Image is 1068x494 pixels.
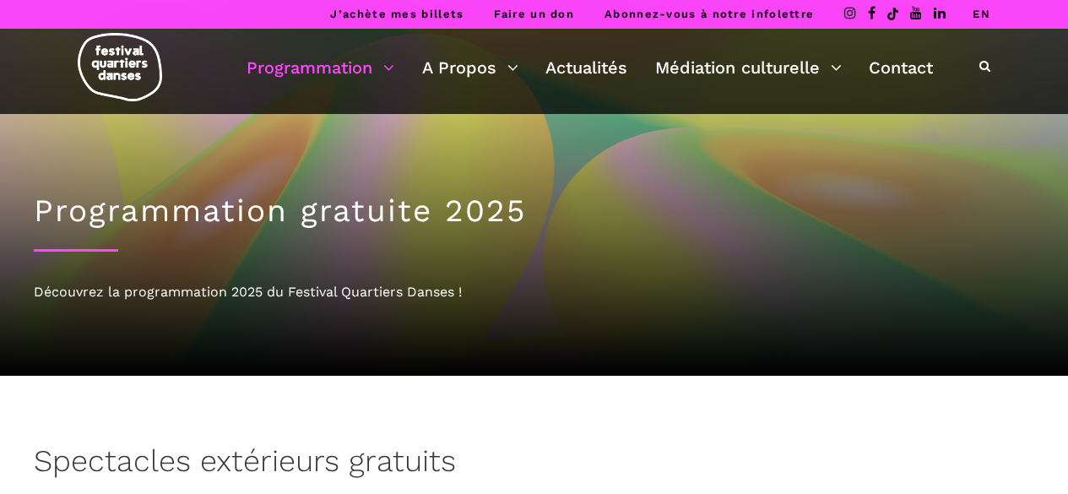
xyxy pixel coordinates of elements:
a: J’achète mes billets [330,8,464,20]
a: Actualités [545,53,627,82]
img: logo-fqd-med [78,33,162,101]
a: Contact [869,53,933,82]
div: Découvrez la programmation 2025 du Festival Quartiers Danses ! [34,281,1034,303]
a: EN [973,8,990,20]
h3: Spectacles extérieurs gratuits [34,443,456,486]
a: Programmation [247,53,394,82]
h1: Programmation gratuite 2025 [34,193,1034,230]
a: Abonnez-vous à notre infolettre [604,8,814,20]
a: A Propos [422,53,518,82]
a: Faire un don [494,8,574,20]
a: Médiation culturelle [655,53,842,82]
